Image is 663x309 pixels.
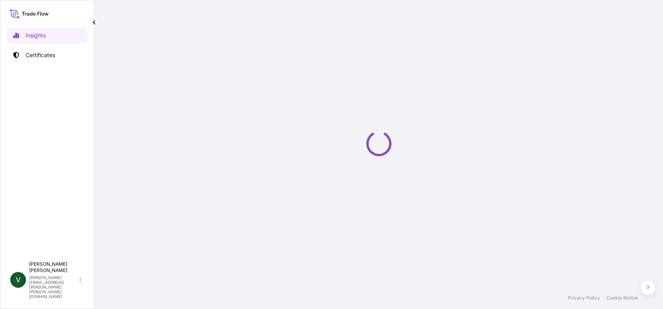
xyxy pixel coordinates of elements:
p: Insights [26,31,46,39]
p: [PERSON_NAME] [PERSON_NAME] [29,261,78,274]
p: Certificates [26,51,55,59]
a: Cookie Notice [606,295,638,301]
p: [PERSON_NAME][EMAIL_ADDRESS][PERSON_NAME][PERSON_NAME][DOMAIN_NAME] [29,275,78,299]
a: Privacy Policy [568,295,600,301]
a: Insights [7,28,88,43]
span: V [16,276,20,284]
a: Certificates [7,47,88,63]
